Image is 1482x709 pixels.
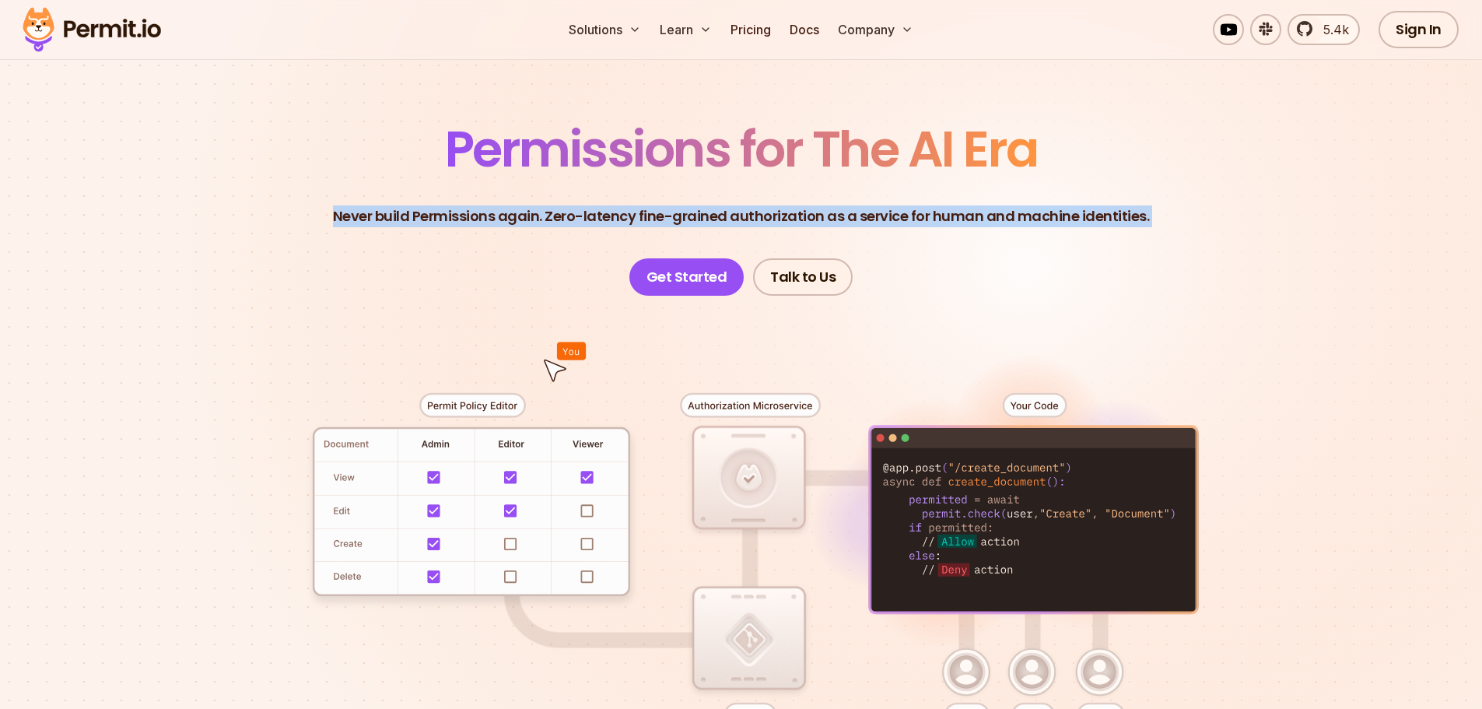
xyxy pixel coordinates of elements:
button: Solutions [562,14,647,45]
p: Never build Permissions again. Zero-latency fine-grained authorization as a service for human and... [333,205,1150,227]
a: Pricing [724,14,777,45]
img: Permit logo [16,3,168,56]
a: Get Started [629,258,745,296]
button: Learn [653,14,718,45]
a: Docs [783,14,825,45]
span: Permissions for The AI Era [445,114,1038,184]
span: 5.4k [1314,20,1349,39]
button: Company [832,14,920,45]
a: Sign In [1379,11,1459,48]
a: 5.4k [1288,14,1360,45]
a: Talk to Us [753,258,853,296]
